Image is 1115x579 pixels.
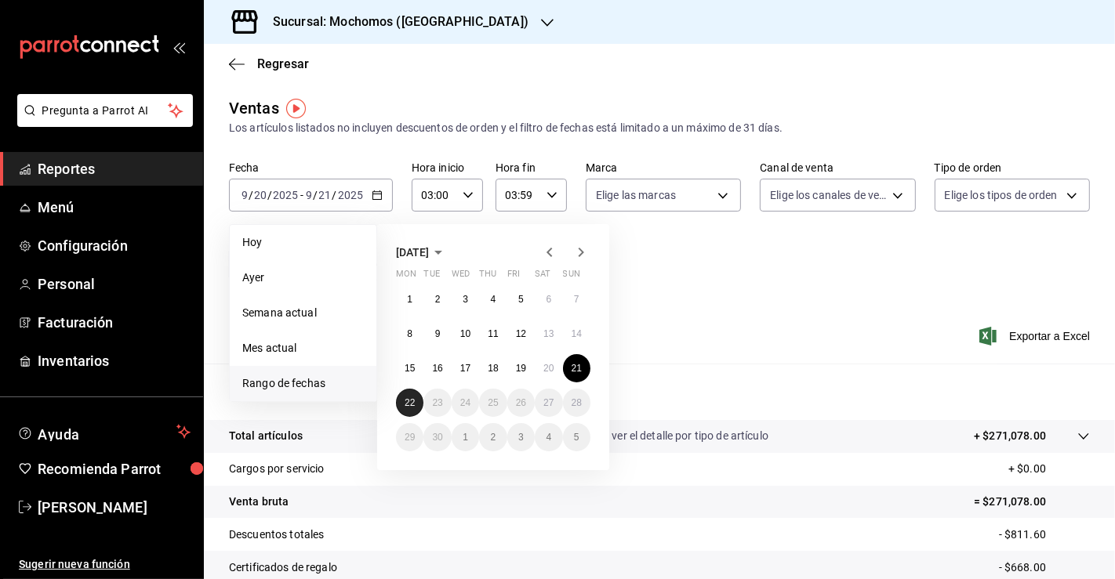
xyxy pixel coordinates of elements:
[432,363,442,374] abbr: September 16, 2025
[396,269,416,285] abbr: Monday
[396,423,423,451] button: September 29, 2025
[407,328,412,339] abbr: September 8, 2025
[982,327,1090,346] button: Exportar a Excel
[479,423,507,451] button: October 2, 2025
[479,389,507,417] button: September 25, 2025
[396,243,448,262] button: [DATE]
[563,423,590,451] button: October 5, 2025
[535,269,550,285] abbr: Saturday
[318,189,332,201] input: --
[535,354,562,382] button: September 20, 2025
[19,556,191,573] span: Sugerir nueva función
[257,56,309,71] span: Regresar
[572,363,582,374] abbr: September 21, 2025
[452,389,479,417] button: September 24, 2025
[229,494,289,510] p: Venta bruta
[300,189,303,201] span: -
[405,397,415,408] abbr: September 22, 2025
[479,320,507,348] button: September 11, 2025
[596,187,676,203] span: Elige las marcas
[999,559,1090,576] p: - $668.00
[242,234,364,251] span: Hoy
[242,340,364,356] span: Mes actual
[452,354,479,382] button: September 17, 2025
[563,389,590,417] button: September 28, 2025
[423,423,451,451] button: September 30, 2025
[38,312,191,333] span: Facturación
[17,94,193,127] button: Pregunta a Parrot AI
[479,269,496,285] abbr: Thursday
[460,397,470,408] abbr: September 24, 2025
[945,187,1058,203] span: Elige los tipos de orden
[507,389,535,417] button: September 26, 2025
[572,397,582,408] abbr: September 28, 2025
[452,285,479,313] button: September 3, 2025
[229,56,309,71] button: Regresar
[249,189,253,201] span: /
[496,163,567,174] label: Hora fin
[432,397,442,408] abbr: September 23, 2025
[423,354,451,382] button: September 16, 2025
[535,320,562,348] button: September 13, 2025
[396,354,423,382] button: September 15, 2025
[974,494,1090,510] p: = $271,078.00
[770,187,886,203] span: Elige los canales de venta
[586,163,741,174] label: Marca
[543,363,554,374] abbr: September 20, 2025
[229,428,303,444] p: Total artículos
[396,389,423,417] button: September 22, 2025
[535,423,562,451] button: October 4, 2025
[460,328,470,339] abbr: September 10, 2025
[242,270,364,286] span: Ayer
[229,527,324,543] p: Descuentos totales
[452,320,479,348] button: September 10, 2025
[241,189,249,201] input: --
[229,559,337,576] p: Certificados de regalo
[543,397,554,408] abbr: September 27, 2025
[38,197,191,218] span: Menú
[507,320,535,348] button: September 12, 2025
[563,269,580,285] abbr: Sunday
[286,99,306,118] img: Tooltip marker
[543,328,554,339] abbr: September 13, 2025
[272,189,299,201] input: ----
[452,423,479,451] button: October 1, 2025
[173,41,185,53] button: open_drawer_menu
[507,285,535,313] button: September 5, 2025
[507,423,535,451] button: October 3, 2025
[229,120,1090,136] div: Los artículos listados no incluyen descuentos de orden y el filtro de fechas está limitado a un m...
[488,363,498,374] abbr: September 18, 2025
[407,294,412,305] abbr: September 1, 2025
[229,461,325,477] p: Cargos por servicio
[412,163,483,174] label: Hora inicio
[507,269,520,285] abbr: Friday
[452,269,470,285] abbr: Wednesday
[574,294,579,305] abbr: September 7, 2025
[574,432,579,443] abbr: October 5, 2025
[488,328,498,339] abbr: September 11, 2025
[479,354,507,382] button: September 18, 2025
[423,269,439,285] abbr: Tuesday
[516,397,526,408] abbr: September 26, 2025
[260,13,528,31] h3: Sucursal: Mochomos ([GEOGRAPHIC_DATA])
[491,294,496,305] abbr: September 4, 2025
[405,432,415,443] abbr: September 29, 2025
[435,294,441,305] abbr: September 2, 2025
[423,389,451,417] button: September 23, 2025
[479,285,507,313] button: September 4, 2025
[563,354,590,382] button: September 21, 2025
[491,432,496,443] abbr: October 2, 2025
[460,363,470,374] abbr: September 17, 2025
[396,320,423,348] button: September 8, 2025
[563,285,590,313] button: September 7, 2025
[38,273,191,295] span: Personal
[546,432,551,443] abbr: October 4, 2025
[535,285,562,313] button: September 6, 2025
[242,375,364,392] span: Rango de fechas
[38,235,191,256] span: Configuración
[516,328,526,339] abbr: September 12, 2025
[396,246,429,259] span: [DATE]
[488,397,498,408] abbr: September 25, 2025
[42,103,169,119] span: Pregunta a Parrot AI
